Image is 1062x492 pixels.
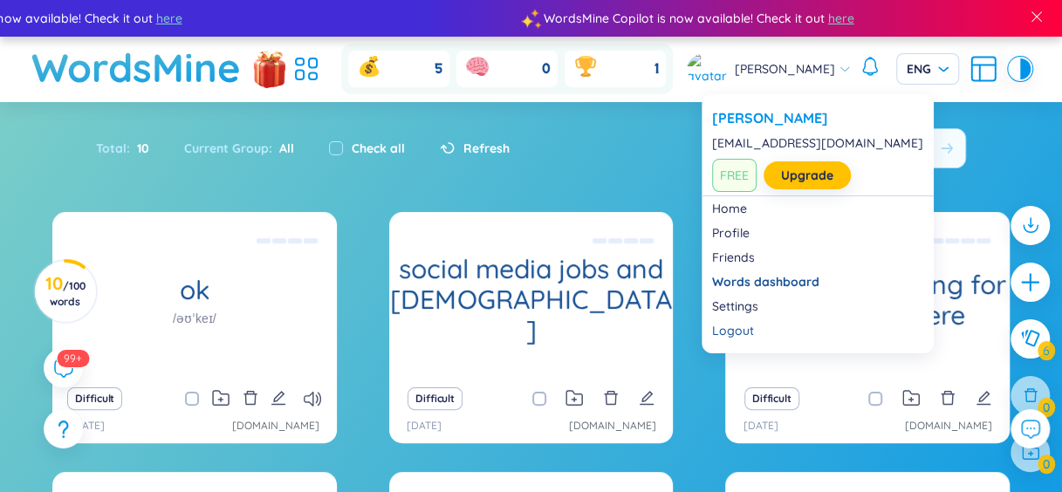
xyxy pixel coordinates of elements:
[70,418,105,434] p: [DATE]
[687,52,730,85] img: avatar
[52,275,337,305] h1: ok
[243,390,258,406] span: delete
[96,130,167,167] div: Total :
[712,108,923,127] a: [PERSON_NAME]
[687,47,735,91] a: avatar
[463,139,510,158] span: Refresh
[542,59,551,79] span: 0
[976,390,991,406] span: edit
[781,166,833,185] a: Upgrade
[130,139,149,158] span: 10
[603,390,619,406] span: delete
[654,59,659,79] span: 1
[45,277,86,308] h3: 10
[905,418,992,434] a: [DOMAIN_NAME]
[712,297,923,315] a: Settings
[976,386,991,411] button: edit
[1019,271,1041,293] span: plus
[243,386,258,411] button: delete
[50,279,86,308] span: / 100 words
[712,224,923,242] a: Profile
[389,254,674,345] h1: social media jobs and [DEMOGRAPHIC_DATA]
[568,418,655,434] a: [DOMAIN_NAME]
[712,134,923,152] div: [EMAIL_ADDRESS][DOMAIN_NAME]
[828,9,854,28] span: here
[271,386,286,411] button: edit
[940,386,956,411] button: delete
[712,322,923,339] div: Logout
[603,386,619,411] button: delete
[31,37,241,99] a: WordsMine
[639,390,654,406] span: edit
[639,386,654,411] button: edit
[271,390,286,406] span: edit
[57,350,89,367] sup: 237
[173,309,216,328] h1: /əʊˈkeɪ/
[167,130,312,167] div: Current Group :
[232,418,319,434] a: [DOMAIN_NAME]
[435,59,442,79] span: 5
[712,200,923,217] a: Home
[735,59,835,79] span: [PERSON_NAME]
[408,387,462,410] button: Difficult
[407,418,442,434] p: [DATE]
[744,387,799,410] button: Difficult
[907,60,949,78] span: ENG
[712,273,923,290] a: Words dashboard
[940,390,956,406] span: delete
[764,161,851,189] button: Upgrade
[743,418,778,434] p: [DATE]
[252,42,287,94] img: flashSalesIcon.a7f4f837.png
[712,159,757,192] span: FREE
[272,140,294,156] span: All
[712,249,923,266] a: Friends
[67,387,122,410] button: Difficult
[352,139,405,158] label: Check all
[156,9,182,28] span: here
